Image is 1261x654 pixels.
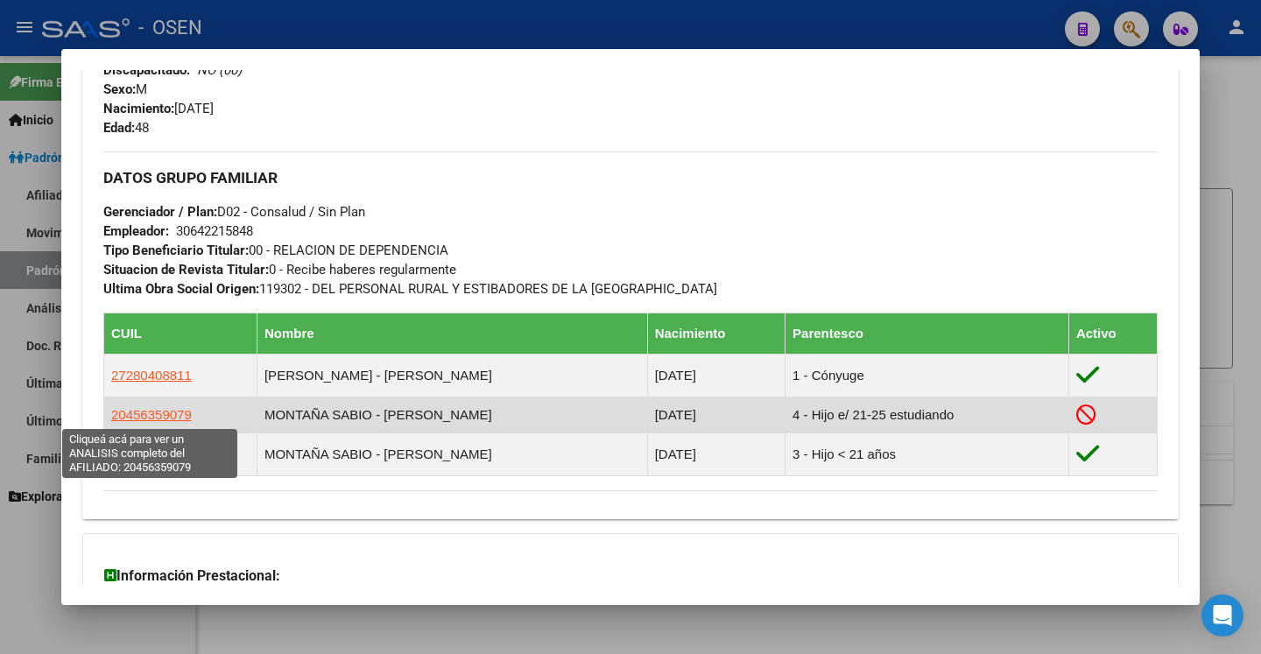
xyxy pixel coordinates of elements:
td: MONTAÑA SABIO - [PERSON_NAME] [257,397,647,432]
td: MONTAÑA SABIO - [PERSON_NAME] [257,432,647,475]
th: CUIL [104,313,257,355]
span: 20456359079 [111,407,192,422]
td: [PERSON_NAME] - [PERSON_NAME] [257,355,647,397]
th: Parentesco [785,313,1069,355]
span: 27280408811 [111,368,192,383]
td: 4 - Hijo e/ 21-25 estudiando [785,397,1069,432]
span: [DATE] [103,101,214,116]
span: 48 [103,120,149,136]
strong: Nacimiento: [103,101,174,116]
div: Open Intercom Messenger [1201,594,1243,636]
th: Nombre [257,313,647,355]
strong: Ultima Obra Social Origen: [103,281,259,297]
span: 00 - RELACION DE DEPENDENCIA [103,243,448,258]
strong: Edad: [103,120,135,136]
i: NO (00) [197,62,242,78]
h3: Información Prestacional: [104,566,1157,587]
strong: Sexo: [103,81,136,97]
div: 30642215848 [176,222,253,241]
td: 3 - Hijo < 21 años [785,432,1069,475]
td: 1 - Cónyuge [785,355,1069,397]
span: 27492290675 [111,447,192,461]
span: 0 - Recibe haberes regularmente [103,262,456,278]
span: 119302 - DEL PERSONAL RURAL Y ESTIBADORES DE LA [GEOGRAPHIC_DATA] [103,281,717,297]
span: M [103,81,147,97]
strong: Situacion de Revista Titular: [103,262,269,278]
strong: Empleador: [103,223,169,239]
span: D02 - Consalud / Sin Plan [103,204,365,220]
th: Activo [1068,313,1157,355]
th: Nacimiento [647,313,785,355]
td: [DATE] [647,432,785,475]
td: [DATE] [647,397,785,432]
h3: DATOS GRUPO FAMILIAR [103,168,1158,187]
strong: Gerenciador / Plan: [103,204,217,220]
strong: Tipo Beneficiario Titular: [103,243,249,258]
td: [DATE] [647,355,785,397]
strong: Discapacitado: [103,62,190,78]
